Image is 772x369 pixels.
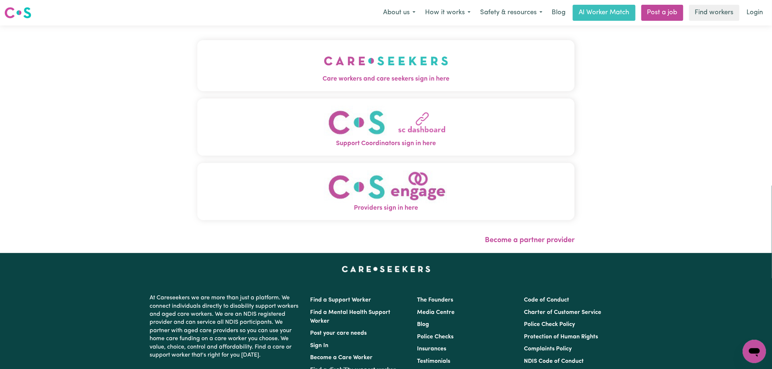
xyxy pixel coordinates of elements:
[197,40,575,91] button: Care workers and care seekers sign in here
[417,346,446,352] a: Insurances
[524,310,602,315] a: Charter of Customer Service
[4,6,31,19] img: Careseekers logo
[524,322,575,327] a: Police Check Policy
[485,237,575,244] a: Become a partner provider
[689,5,740,21] a: Find workers
[417,334,453,340] a: Police Checks
[475,5,547,20] button: Safety & resources
[197,203,575,213] span: Providers sign in here
[417,322,429,327] a: Blog
[197,163,575,220] button: Providers sign in here
[524,297,570,303] a: Code of Conduct
[573,5,636,21] a: AI Worker Match
[310,330,367,336] a: Post your care needs
[742,5,768,21] a: Login
[310,310,390,324] a: Find a Mental Health Support Worker
[641,5,683,21] a: Post a job
[4,4,31,21] a: Careseekers logo
[524,358,584,364] a: NDIS Code of Conduct
[310,343,328,349] a: Sign In
[417,297,453,303] a: The Founders
[310,297,371,303] a: Find a Support Worker
[342,266,431,272] a: Careseekers home page
[547,5,570,21] a: Blog
[417,310,455,315] a: Media Centre
[150,291,301,362] p: At Careseekers we are more than just a platform. We connect individuals directly to disability su...
[417,358,450,364] a: Testimonials
[524,334,598,340] a: Protection of Human Rights
[197,74,575,84] span: Care workers and care seekers sign in here
[197,98,575,156] button: Support Coordinators sign in here
[524,346,572,352] a: Complaints Policy
[378,5,420,20] button: About us
[743,340,766,363] iframe: Button to launch messaging window
[197,139,575,148] span: Support Coordinators sign in here
[420,5,475,20] button: How it works
[310,355,373,361] a: Become a Care Worker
